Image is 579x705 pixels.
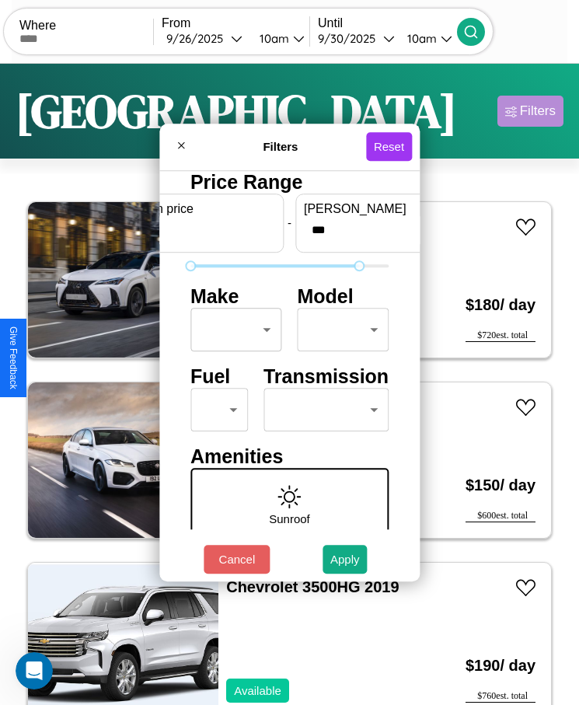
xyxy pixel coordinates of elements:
[16,79,457,143] h1: [GEOGRAPHIC_DATA]
[234,680,281,701] p: Available
[252,31,293,46] div: 10am
[399,31,441,46] div: 10am
[247,30,309,47] button: 10am
[366,132,412,161] button: Reset
[190,171,389,194] h4: Price Range
[466,510,535,522] div: $ 600 est. total
[323,545,368,574] button: Apply
[520,103,556,119] div: Filters
[304,202,436,216] label: [PERSON_NAME]
[497,96,563,127] button: Filters
[143,202,275,216] label: min price
[204,545,270,574] button: Cancel
[269,508,310,529] p: Sunroof
[19,19,153,33] label: Where
[195,140,366,153] h4: Filters
[395,30,457,47] button: 10am
[162,16,309,30] label: From
[166,31,231,46] div: 9 / 26 / 2025
[16,652,53,689] iframe: Intercom live chat
[288,212,291,233] p: -
[226,578,399,595] a: Chevrolet 3500HG 2019
[263,365,389,388] h4: Transmission
[162,30,247,47] button: 9/26/2025
[318,31,383,46] div: 9 / 30 / 2025
[466,281,535,330] h3: $ 180 / day
[190,285,282,308] h4: Make
[190,445,389,468] h4: Amenities
[466,461,535,510] h3: $ 150 / day
[190,365,248,388] h4: Fuel
[466,641,535,690] h3: $ 190 / day
[298,285,389,308] h4: Model
[8,326,19,389] div: Give Feedback
[318,16,457,30] label: Until
[466,690,535,703] div: $ 760 est. total
[466,330,535,342] div: $ 720 est. total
